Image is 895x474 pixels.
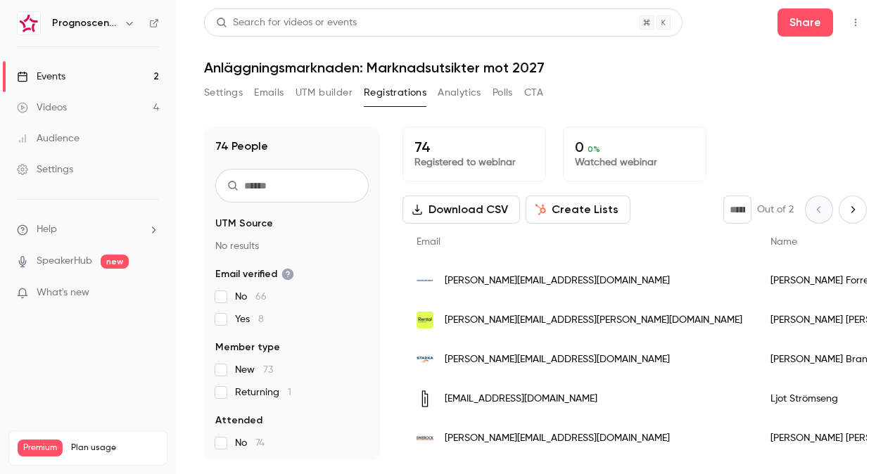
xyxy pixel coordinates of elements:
[417,390,433,407] img: bjerking.se
[255,438,265,448] span: 74
[101,255,129,269] span: new
[255,292,267,302] span: 66
[445,274,670,288] span: [PERSON_NAME][EMAIL_ADDRESS][DOMAIN_NAME]
[215,340,280,354] span: Member type
[414,139,534,155] p: 74
[235,363,273,377] span: New
[215,267,294,281] span: Email verified
[215,217,273,231] span: UTM Source
[204,59,867,76] h1: Anläggningsmarknaden: Marknadsutsikter mot 2027
[575,155,694,169] p: Watched webinar
[288,387,291,397] span: 1
[588,144,600,154] span: 0 %
[17,162,73,177] div: Settings
[215,414,262,428] span: Attended
[414,155,534,169] p: Registered to webinar
[402,196,520,224] button: Download CSV
[17,132,80,146] div: Audience
[71,442,158,454] span: Plan usage
[37,254,92,269] a: SpeakerHub
[235,436,265,450] span: No
[445,392,597,406] span: [EMAIL_ADDRESS][DOMAIN_NAME]
[17,222,159,237] li: help-dropdown-opener
[839,196,867,224] button: Next page
[417,312,433,328] img: rental.se
[254,82,284,104] button: Emails
[445,313,742,328] span: [PERSON_NAME][EMAIL_ADDRESS][PERSON_NAME][DOMAIN_NAME]
[216,15,357,30] div: Search for videos or events
[37,222,57,237] span: Help
[235,385,291,399] span: Returning
[215,138,268,155] h1: 74 People
[263,365,273,375] span: 73
[52,16,118,30] h6: Prognoscentret | Powered by Hubexo
[204,82,243,104] button: Settings
[364,82,426,104] button: Registrations
[524,82,543,104] button: CTA
[526,196,630,224] button: Create Lists
[235,290,267,304] span: No
[445,352,670,367] span: [PERSON_NAME][EMAIL_ADDRESS][DOMAIN_NAME]
[417,430,433,447] img: swerock.se
[438,82,481,104] button: Analytics
[18,12,40,34] img: Prognoscentret | Powered by Hubexo
[17,101,67,115] div: Videos
[18,440,63,456] span: Premium
[142,287,159,300] iframe: Noticeable Trigger
[258,314,264,324] span: 8
[757,203,794,217] p: Out of 2
[235,312,264,326] span: Yes
[770,237,797,247] span: Name
[296,82,353,104] button: UTM builder
[417,351,433,368] img: starka.se
[575,139,694,155] p: 0
[17,70,65,84] div: Events
[215,239,369,253] p: No results
[417,237,440,247] span: Email
[37,286,89,300] span: What's new
[417,272,433,289] img: nasselgrundet.com
[445,431,670,446] span: [PERSON_NAME][EMAIL_ADDRESS][DOMAIN_NAME]
[493,82,513,104] button: Polls
[777,8,833,37] button: Share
